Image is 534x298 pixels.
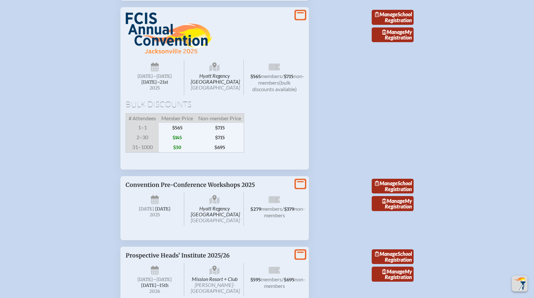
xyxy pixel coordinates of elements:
[261,276,282,282] span: members
[375,251,398,257] span: Manage
[191,84,240,91] span: [GEOGRAPHIC_DATA]
[284,277,294,283] span: $695
[282,276,284,282] span: /
[131,289,179,294] span: 2026
[282,73,284,79] span: /
[250,74,261,79] span: $565
[513,277,526,290] img: To the top
[252,79,297,92] span: (bulk discounts available)
[191,282,240,294] span: [PERSON_NAME]-[GEOGRAPHIC_DATA]
[196,123,244,133] span: $715
[159,113,196,123] span: Member Price
[375,180,398,186] span: Manage
[126,100,304,108] h1: Bulk Discounts
[126,133,159,142] span: 2–30
[141,79,168,85] span: [DATE]–⁠21st
[375,11,398,17] span: Manage
[372,27,414,42] a: ManageMy Registration
[126,181,255,189] span: Convention Pre-Conference Workshops 2025
[372,196,414,211] a: ManageMy Registration
[186,60,244,95] span: Hyatt Regency [GEOGRAPHIC_DATA]
[372,249,414,264] a: ManageSchool Registration
[191,217,240,223] span: [GEOGRAPHIC_DATA]
[153,277,172,282] span: –[DATE]
[372,267,414,282] a: ManageMy Registration
[261,206,282,212] span: members
[159,142,196,153] span: $30
[196,113,244,123] span: Non-member Price
[155,206,170,212] span: [DATE]
[250,207,261,212] span: $279
[282,206,284,212] span: /
[264,206,305,218] span: non-members
[264,276,306,289] span: non-members
[126,123,159,133] span: 1–1
[512,276,527,291] button: Scroll Top
[196,142,244,153] span: $695
[261,73,282,79] span: members
[258,73,304,86] span: non-members
[159,123,196,133] span: $565
[131,212,179,217] span: 2025
[159,133,196,142] span: $145
[250,277,261,283] span: $595
[131,86,179,91] span: 2025
[186,263,244,297] span: Mission Resort + Club
[126,113,159,123] span: # Attendees
[153,74,172,79] span: –[DATE]
[141,283,169,288] span: [DATE]–⁠15th
[382,29,405,35] span: Manage
[126,12,212,54] img: FCIS Convention 2025
[382,268,405,274] span: Manage
[284,207,294,212] span: $379
[284,74,294,79] span: $715
[137,277,153,282] span: [DATE]
[139,206,154,212] span: [DATE]
[137,74,153,79] span: [DATE]
[196,133,244,142] span: $715
[126,252,230,259] span: Prospective Heads’ Institute 2025/26
[372,10,414,25] a: ManageSchool Registration
[372,179,414,194] a: ManageSchool Registration
[186,192,244,226] span: Hyatt Regency [GEOGRAPHIC_DATA]
[382,198,405,204] span: Manage
[126,142,159,153] span: 31–1000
